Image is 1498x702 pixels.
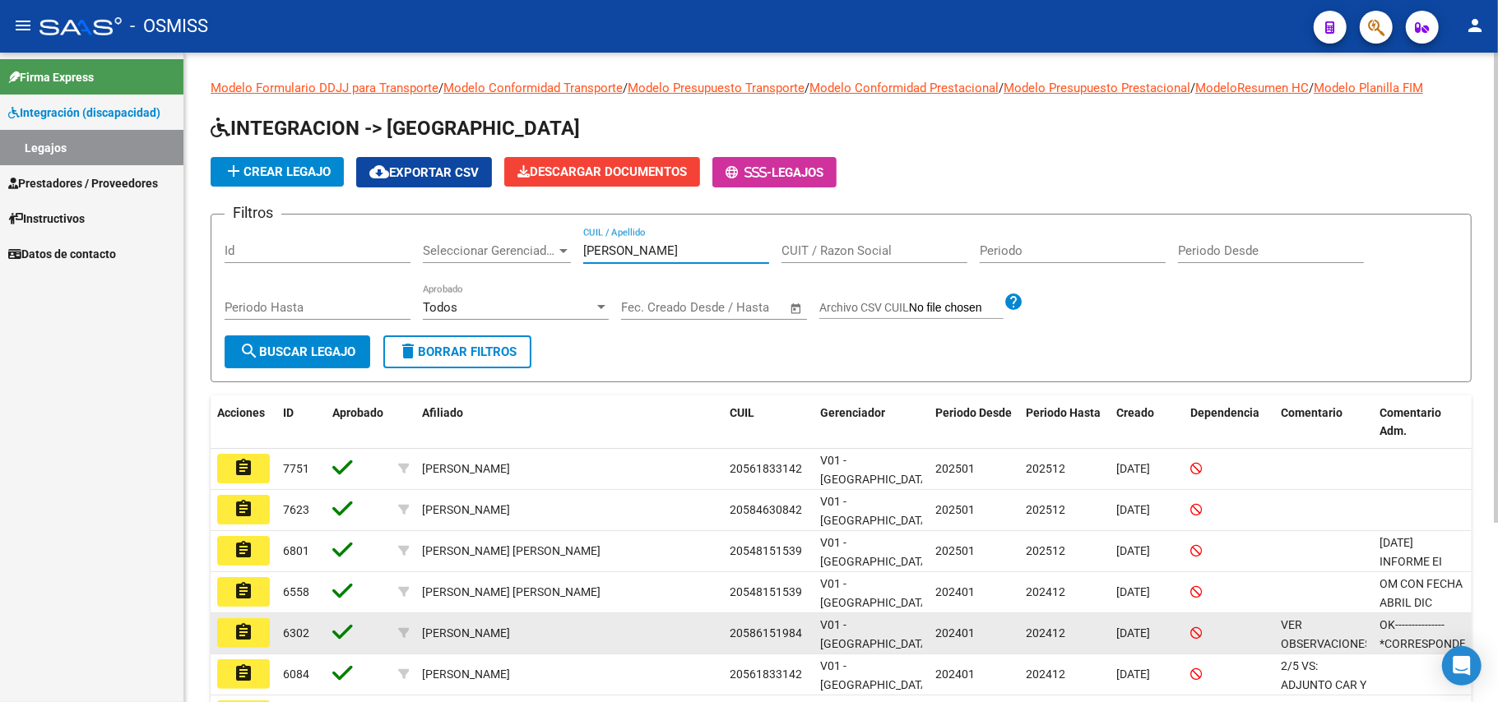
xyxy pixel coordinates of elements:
[283,544,309,557] span: 6801
[283,503,309,516] span: 7623
[415,395,723,450] datatable-header-cell: Afiliado
[730,585,802,598] span: 20548151539
[8,210,85,228] span: Instructivos
[1195,81,1309,95] a: ModeloResumen HC
[369,165,479,180] span: Exportar CSV
[1380,406,1441,438] span: Comentario Adm.
[712,157,837,187] button: -Legajos
[369,162,389,182] mat-icon: cloud_download
[1116,626,1150,640] span: [DATE]
[1026,503,1065,516] span: 202512
[1116,503,1150,516] span: [DATE]
[234,499,253,519] mat-icon: assignment
[820,577,931,609] span: V01 - [GEOGRAPHIC_DATA]
[772,165,823,180] span: Legajos
[1380,577,1463,646] span: OM CON FECHA ABRIL DIC CARGAN MAYO DIC
[1026,544,1065,557] span: 202512
[1116,462,1150,475] span: [DATE]
[1019,395,1110,450] datatable-header-cell: Periodo Hasta
[1026,626,1065,640] span: 202412
[689,300,769,315] input: End date
[935,544,975,557] span: 202501
[730,462,802,475] span: 20561833142
[1026,667,1065,681] span: 202412
[383,335,531,368] button: Borrar Filtros
[225,201,281,224] h3: Filtros
[1026,462,1065,475] span: 202512
[225,335,370,368] button: Buscar Legajo
[422,406,463,419] span: Afiliado
[730,626,802,640] span: 20586151984
[819,301,909,314] span: Archivo CSV CUIL
[809,81,999,95] a: Modelo Conformidad Prestacional
[730,503,802,516] span: 20584630842
[787,299,806,318] button: Open calendar
[422,460,510,478] div: [PERSON_NAME]
[217,406,265,419] span: Acciones
[1373,395,1472,450] datatable-header-cell: Comentario Adm.
[13,16,33,35] mat-icon: menu
[1116,667,1150,681] span: [DATE]
[935,585,975,598] span: 202401
[929,395,1019,450] datatable-header-cell: Periodo Desde
[1116,544,1150,557] span: [DATE]
[283,626,309,640] span: 6302
[820,536,931,568] span: V01 - [GEOGRAPHIC_DATA]
[423,243,556,258] span: Seleccionar Gerenciador
[723,395,814,450] datatable-header-cell: CUIL
[422,501,510,520] div: [PERSON_NAME]
[283,406,294,419] span: ID
[1026,585,1065,598] span: 202412
[8,68,94,86] span: Firma Express
[423,300,457,315] span: Todos
[224,164,331,179] span: Crear Legajo
[935,406,1012,419] span: Periodo Desde
[504,157,700,187] button: Descargar Documentos
[234,540,253,560] mat-icon: assignment
[820,495,931,527] span: V01 - [GEOGRAPHIC_DATA]
[517,164,687,179] span: Descargar Documentos
[1281,406,1343,419] span: Comentario
[628,81,805,95] a: Modelo Presupuesto Transporte
[1110,395,1184,450] datatable-header-cell: Creado
[234,581,253,601] mat-icon: assignment
[814,395,929,450] datatable-header-cell: Gerenciador
[283,462,309,475] span: 7751
[422,583,601,602] div: [PERSON_NAME] [PERSON_NAME]
[820,406,885,419] span: Gerenciador
[239,344,355,359] span: Buscar Legajo
[211,117,580,140] span: INTEGRACION -> [GEOGRAPHIC_DATA]
[935,626,975,640] span: 202401
[1116,585,1150,598] span: [DATE]
[326,395,392,450] datatable-header-cell: Aprobado
[8,104,160,122] span: Integración (discapacidad)
[820,618,931,650] span: V01 - [GEOGRAPHIC_DATA]
[443,81,623,95] a: Modelo Conformidad Transporte
[356,157,492,187] button: Exportar CSV
[1442,646,1482,686] div: Open Intercom Messenger
[398,341,418,361] mat-icon: delete
[234,458,253,478] mat-icon: assignment
[935,503,975,516] span: 202501
[422,624,510,643] div: [PERSON_NAME]
[726,165,772,180] span: -
[8,245,116,263] span: Datos de contacto
[422,665,510,684] div: [PERSON_NAME]
[730,406,754,419] span: CUIL
[234,622,253,642] mat-icon: assignment
[820,659,931,691] span: V01 - [GEOGRAPHIC_DATA]
[234,663,253,683] mat-icon: assignment
[1190,406,1259,419] span: Dependencia
[239,341,259,361] mat-icon: search
[730,544,802,557] span: 20548151539
[130,8,208,44] span: - OSMISS
[621,300,675,315] input: Start date
[283,585,309,598] span: 6558
[276,395,326,450] datatable-header-cell: ID
[283,667,309,681] span: 6084
[820,454,931,486] span: V01 - [GEOGRAPHIC_DATA]
[1274,395,1373,450] datatable-header-cell: Comentario
[1004,81,1190,95] a: Modelo Presupuesto Prestacional
[211,395,276,450] datatable-header-cell: Acciones
[909,301,1004,316] input: Archivo CSV CUIL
